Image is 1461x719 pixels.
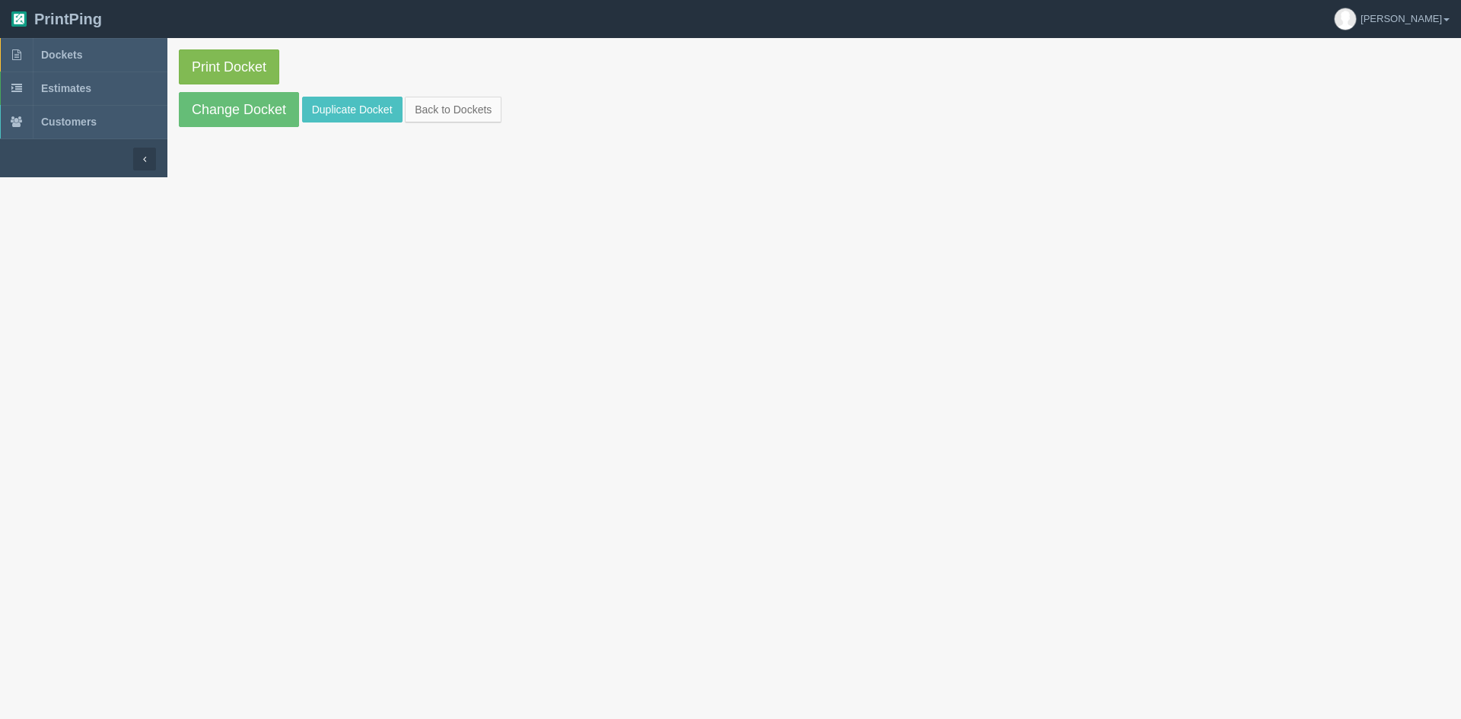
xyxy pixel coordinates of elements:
[41,116,97,128] span: Customers
[41,49,82,61] span: Dockets
[179,49,279,84] a: Print Docket
[1335,8,1356,30] img: avatar_default-7531ab5dedf162e01f1e0bb0964e6a185e93c5c22dfe317fb01d7f8cd2b1632c.jpg
[11,11,27,27] img: logo-3e63b451c926e2ac314895c53de4908e5d424f24456219fb08d385ab2e579770.png
[302,97,403,122] a: Duplicate Docket
[179,92,299,127] a: Change Docket
[41,82,91,94] span: Estimates
[405,97,501,122] a: Back to Dockets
